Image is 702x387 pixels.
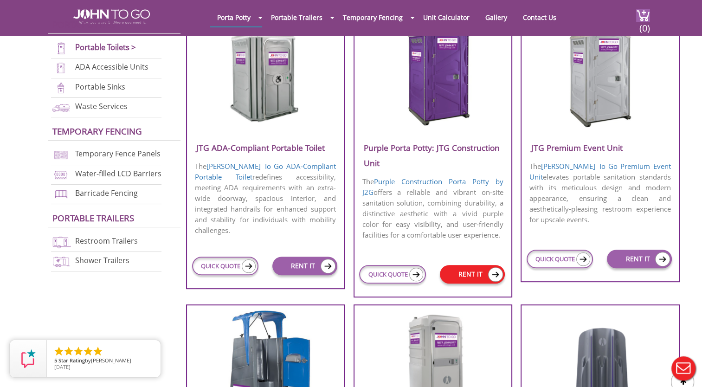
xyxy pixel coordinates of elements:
[51,62,71,74] img: ADA-units-new.png
[576,252,590,266] img: icon
[51,188,71,200] img: barricade-fencing-icon-new.png
[91,357,131,364] span: [PERSON_NAME]
[187,140,344,155] h3: JTG ADA-Compliant Portable Toilet
[488,267,503,282] img: icon
[51,148,71,161] img: chan-link-fencing-new.png
[75,82,125,92] a: Portable Sinks
[522,140,678,155] h3: JTG Premium Event Unit
[75,62,148,72] a: ADA Accessible Units
[607,250,672,268] a: RENT IT
[19,349,38,368] img: Review Rating
[63,346,74,357] li: 
[440,265,505,284] a: RENT IT
[187,160,344,237] p: The redefines accessibility, meeting ADA requirements with an extra-wide doorway, spacious interi...
[354,140,511,171] h3: Purple Porta Potty: JTG Construction Unit
[54,363,71,370] span: [DATE]
[516,8,563,26] a: Contact Us
[359,265,425,284] a: QUICK QUOTE
[51,255,71,268] img: shower-trailers-new.png
[73,346,84,357] li: 
[52,212,134,224] a: Portable trailers
[321,259,335,273] img: icon
[51,42,71,55] img: portable-toilets-new.png
[58,357,85,364] span: Star Rating
[75,168,161,179] a: Water-filled LCD Barriers
[51,101,71,114] img: waste-services-new.png
[52,19,115,30] a: Porta Potties
[210,8,258,26] a: Porta Potty
[362,177,503,197] a: Purple Construction Porta Potty by J2G
[636,9,650,22] img: cart a
[354,175,511,241] p: The offers a reliable and vibrant on-site sanitation solution, combining durability, a distinctiv...
[478,8,514,26] a: Gallery
[556,20,644,127] img: JTG-Premium-Event-Unit.png
[416,8,477,26] a: Unit Calculator
[51,82,71,94] img: portable-sinks-new.png
[54,358,153,364] span: by
[655,252,670,266] img: icon
[195,161,336,181] a: [PERSON_NAME] To Go ADA-Compliant Portable Toilet
[51,168,71,181] img: water-filled%20barriers-new.png
[409,268,423,281] img: icon
[527,250,593,268] a: QUICK QUOTE
[75,188,138,198] a: Barricade Fencing
[639,14,650,34] span: (0)
[75,101,128,111] a: Waste Services
[192,257,258,275] a: QUICK QUOTE
[73,9,150,24] img: JOHN to go
[665,350,702,387] button: Live Chat
[75,42,136,52] a: Portable Toilets >
[53,346,64,357] li: 
[264,8,329,26] a: Portable Trailers
[75,149,161,159] a: Temporary Fence Panels
[221,20,309,127] img: JTG-ADA-Compliant-Portable-Toilet.png
[242,259,256,273] img: icon
[52,125,142,137] a: Temporary Fencing
[75,236,138,246] a: Restroom Trailers
[388,20,477,127] img: Purple-Porta-Potty-J2G-Construction-Unit.png
[75,255,129,265] a: Shower Trailers
[522,160,678,226] p: The elevates portable sanitation standards with its meticulous design and modern appearance, ensu...
[529,161,670,181] a: [PERSON_NAME] To Go Premium Event Unit
[51,236,71,248] img: restroom-trailers-new.png
[54,357,57,364] span: 5
[83,346,94,357] li: 
[272,257,337,275] a: RENT IT
[336,8,410,26] a: Temporary Fencing
[92,346,103,357] li: 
